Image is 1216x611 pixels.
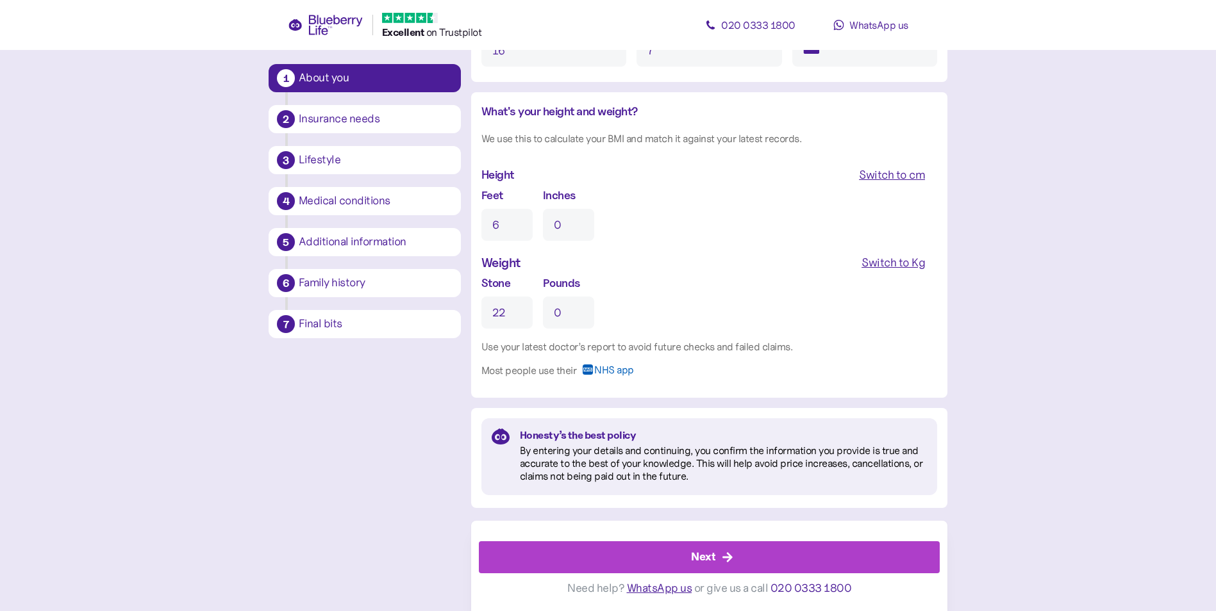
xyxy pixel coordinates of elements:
a: 020 0333 1800 [693,12,808,38]
div: Family history [299,277,453,289]
div: Height [481,166,514,184]
button: 1About you [269,64,461,92]
button: Switch to Kg [849,251,937,274]
div: We use this to calculate your BMI and match it against your latest records. [481,131,937,147]
div: Need help? or give us a call [479,573,940,603]
button: 6Family history [269,269,461,297]
span: Excellent ️ [382,26,426,38]
label: Stone [481,274,511,291]
div: 1 [277,69,295,87]
button: 7Final bits [269,310,461,338]
div: 3 [277,151,295,169]
div: By entering your details and continuing, you confirm the information you provide is true and accu... [520,444,927,482]
div: Switch to Kg [862,254,925,272]
button: 3Lifestyle [269,146,461,174]
div: Next [691,548,715,566]
div: Insurance needs [299,113,453,125]
div: Additional information [299,236,453,248]
div: 5 [277,233,295,251]
div: About you [299,72,453,84]
span: 020 0333 1800 [770,581,852,595]
div: Weight [481,253,521,273]
div: Switch to cm [859,166,925,184]
button: 4Medical conditions [269,187,461,215]
div: Lifestyle [299,154,453,166]
span: WhatsApp us [627,581,692,595]
button: 5Additional information [269,228,461,256]
label: Pounds [543,274,580,291]
div: Final bits [299,318,453,330]
button: Switch to cm [847,163,937,186]
div: Medical conditions [299,195,453,207]
div: 4 [277,192,295,210]
div: Honesty’s the best policy [520,428,927,441]
span: 020 0333 1800 [721,19,795,31]
div: Use your latest doctor’s report to avoid future checks and failed claims. [481,339,937,355]
div: 2 [277,110,295,128]
span: NHS app [594,364,634,385]
label: Feet [481,186,503,204]
button: 2Insurance needs [269,105,461,133]
span: WhatsApp us [849,19,908,31]
span: on Trustpilot [426,26,482,38]
div: 7 [277,315,295,333]
a: WhatsApp us [813,12,929,38]
div: What's your height and weight? [481,102,937,120]
div: 6 [277,274,295,292]
div: Most people use their [481,363,577,379]
button: Next [479,541,940,573]
label: Inches [543,186,576,204]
